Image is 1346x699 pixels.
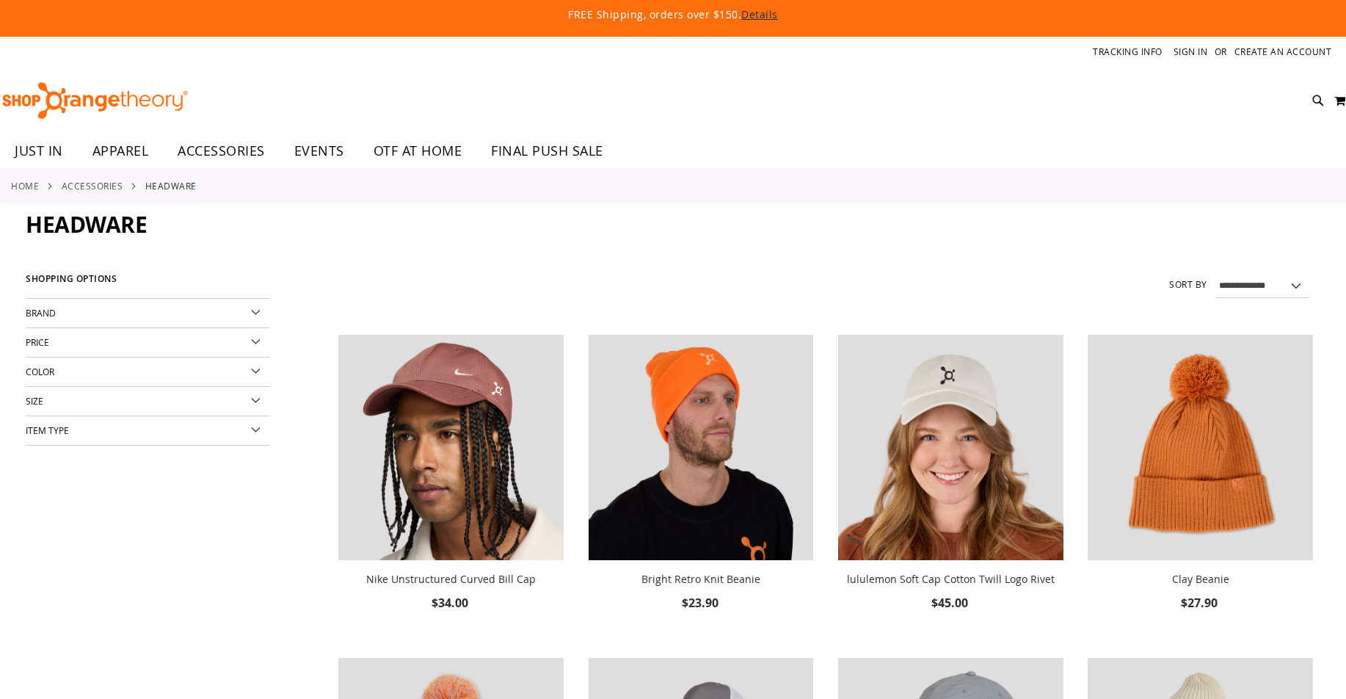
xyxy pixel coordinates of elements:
[26,387,269,416] div: Size
[831,327,1071,651] div: product
[26,424,69,436] span: Item Type
[233,7,1113,22] p: FREE Shipping, orders over $150.
[11,179,39,192] a: Home
[1080,327,1320,651] div: product
[294,134,344,167] span: EVENTS
[26,209,147,239] span: Headware
[26,299,269,328] div: Brand
[359,134,477,168] a: OTF AT HOME
[26,336,49,348] span: Price
[78,134,164,168] a: APPAREL
[931,595,970,611] span: $45.00
[26,328,269,358] div: Price
[145,179,197,192] strong: Headware
[1172,572,1229,586] a: Clay Beanie
[338,335,564,563] a: Nike Unstructured Curved Bill Cap
[476,134,618,168] a: FINAL PUSH SALE
[374,134,462,167] span: OTF AT HOME
[26,267,269,299] strong: Shopping Options
[26,366,54,377] span: Color
[338,335,564,560] img: Nike Unstructured Curved Bill Cap
[26,395,43,407] span: Size
[1174,46,1208,58] a: Sign In
[366,572,536,586] a: Nike Unstructured Curved Bill Cap
[589,335,814,560] img: Bright Retro Knit Beanie
[1088,335,1313,560] img: Clay Beanie
[581,327,821,651] div: product
[62,179,123,192] a: ACCESSORIES
[26,307,56,319] span: Brand
[92,134,149,167] span: APPAREL
[1181,595,1220,611] span: $27.90
[1234,46,1332,58] a: Create an Account
[432,595,470,611] span: $34.00
[491,134,603,167] span: FINAL PUSH SALE
[741,7,778,21] a: Details
[280,134,359,168] a: EVENTS
[26,358,269,387] div: Color
[1169,278,1207,291] label: Sort By
[15,134,63,167] span: JUST IN
[682,595,721,611] span: $23.90
[589,335,814,563] a: Bright Retro Knit Beanie
[847,572,1055,586] a: lululemon Soft Cap Cotton Twill Logo Rivet
[1088,335,1313,563] a: Clay Beanie
[331,327,571,651] div: product
[1093,46,1163,58] a: Tracking Info
[641,572,760,586] a: Bright Retro Knit Beanie
[26,416,269,446] div: Item Type
[838,335,1063,563] a: Main view of 2024 Convention lululemon Soft Cap Cotton Twill Logo Rivet
[163,134,280,167] a: ACCESSORIES
[178,134,265,167] span: ACCESSORIES
[838,335,1063,560] img: Main view of 2024 Convention lululemon Soft Cap Cotton Twill Logo Rivet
